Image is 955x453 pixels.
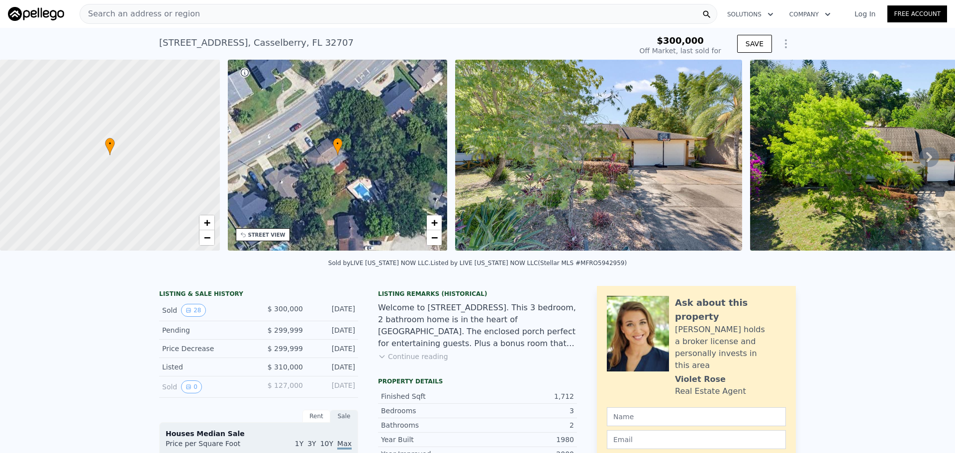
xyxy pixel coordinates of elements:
[311,362,355,372] div: [DATE]
[105,138,115,155] div: •
[181,304,205,317] button: View historical data
[378,352,448,362] button: Continue reading
[159,290,358,300] div: LISTING & SALE HISTORY
[166,429,352,439] div: Houses Median Sale
[181,380,202,393] button: View historical data
[199,215,214,230] a: Zoom in
[80,8,200,20] span: Search an address or region
[162,380,251,393] div: Sold
[268,363,303,371] span: $ 310,000
[328,260,431,267] div: Sold by LIVE [US_STATE] NOW LLC .
[427,230,442,245] a: Zoom out
[381,391,477,401] div: Finished Sqft
[162,325,251,335] div: Pending
[381,406,477,416] div: Bedrooms
[427,215,442,230] a: Zoom in
[381,435,477,445] div: Year Built
[311,325,355,335] div: [DATE]
[203,216,210,229] span: +
[311,344,355,354] div: [DATE]
[455,60,742,251] img: Sale: 77954655 Parcel: 21879414
[333,139,343,148] span: •
[330,410,358,423] div: Sale
[333,138,343,155] div: •
[843,9,887,19] a: Log In
[607,430,786,449] input: Email
[268,381,303,389] span: $ 127,000
[311,304,355,317] div: [DATE]
[431,216,438,229] span: +
[887,5,947,22] a: Free Account
[381,420,477,430] div: Bathrooms
[776,34,796,54] button: Show Options
[105,139,115,148] span: •
[675,296,786,324] div: Ask about this property
[337,440,352,450] span: Max
[268,345,303,353] span: $ 299,999
[311,380,355,393] div: [DATE]
[378,290,577,298] div: Listing Remarks (Historical)
[302,410,330,423] div: Rent
[477,406,574,416] div: 3
[675,385,746,397] div: Real Estate Agent
[737,35,772,53] button: SAVE
[640,46,721,56] div: Off Market, last sold for
[162,344,251,354] div: Price Decrease
[268,326,303,334] span: $ 299,999
[295,440,303,448] span: 1Y
[307,440,316,448] span: 3Y
[162,304,251,317] div: Sold
[248,231,286,239] div: STREET VIEW
[477,391,574,401] div: 1,712
[199,230,214,245] a: Zoom out
[431,260,627,267] div: Listed by LIVE [US_STATE] NOW LLC (Stellar MLS #MFRO5942959)
[268,305,303,313] span: $ 300,000
[781,5,839,23] button: Company
[320,440,333,448] span: 10Y
[675,373,726,385] div: Violet Rose
[719,5,781,23] button: Solutions
[378,302,577,350] div: Welcome to [STREET_ADDRESS]. This 3 bedroom, 2 bathroom home is in the heart of [GEOGRAPHIC_DATA]...
[657,35,704,46] span: $300,000
[607,407,786,426] input: Name
[675,324,786,371] div: [PERSON_NAME] holds a broker license and personally invests in this area
[162,362,251,372] div: Listed
[477,435,574,445] div: 1980
[477,420,574,430] div: 2
[159,36,354,50] div: [STREET_ADDRESS] , Casselberry , FL 32707
[203,231,210,244] span: −
[431,231,438,244] span: −
[8,7,64,21] img: Pellego
[378,377,577,385] div: Property details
